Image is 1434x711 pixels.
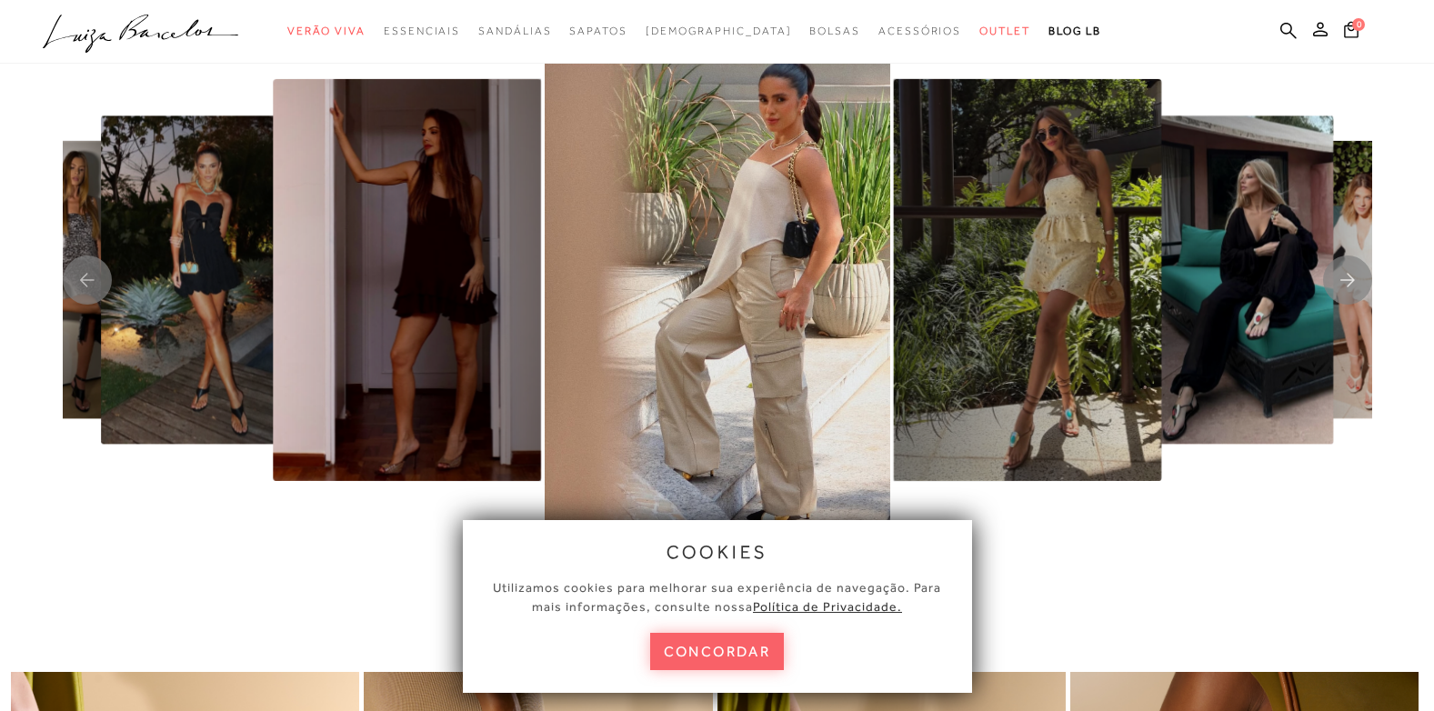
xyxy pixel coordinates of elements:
span: [DEMOGRAPHIC_DATA] [646,25,792,37]
a: noSubCategoriesText [287,15,366,48]
span: Sapatos [569,25,627,37]
div: Next slide [1323,255,1372,305]
span: Essenciais [384,25,460,37]
div: 6 / 8 [101,115,320,444]
img: Responsive image [893,79,1161,481]
img: Responsive image [101,115,320,444]
span: Bolsas [809,25,860,37]
span: Outlet [979,25,1030,37]
img: Responsive image [545,21,890,539]
div: Previous slide [63,255,112,305]
img: Responsive image [273,79,541,481]
span: Sandálias [478,25,551,37]
button: concordar [650,633,785,670]
div: 1 / 8 [893,79,1161,481]
span: Verão Viva [287,25,366,37]
span: BLOG LB [1048,25,1101,37]
div: 8 / 8 [545,21,890,539]
span: cookies [667,542,768,562]
a: noSubCategoriesText [569,15,627,48]
h3: TENDÊNCIAS [11,630,1423,645]
a: noSubCategoriesText [384,15,460,48]
img: Responsive image [1115,115,1334,444]
span: Acessórios [878,25,961,37]
a: noSubCategoriesText [646,15,792,48]
a: BLOG LB [1048,15,1101,48]
a: Política de Privacidade. [753,599,902,614]
a: noSubCategoriesText [478,15,551,48]
div: 2 / 8 [1115,115,1334,444]
a: noSubCategoriesText [809,15,860,48]
span: Utilizamos cookies para melhorar sua experiência de navegação. Para mais informações, consulte nossa [493,580,941,614]
a: noSubCategoriesText [979,15,1030,48]
span: 0 [1352,18,1365,31]
div: 7 / 8 [273,79,541,481]
button: 0 [1339,20,1364,45]
a: noSubCategoriesText [878,15,961,48]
